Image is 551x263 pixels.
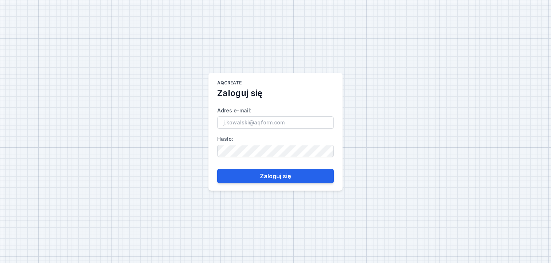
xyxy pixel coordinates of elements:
[217,105,334,129] label: Adres e-mail :
[217,133,334,157] label: Hasło :
[217,145,334,157] input: Hasło:
[217,169,334,183] button: Zaloguj się
[217,87,262,99] h2: Zaloguj się
[217,80,242,87] h1: AQcreate
[217,116,334,129] input: Adres e-mail:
